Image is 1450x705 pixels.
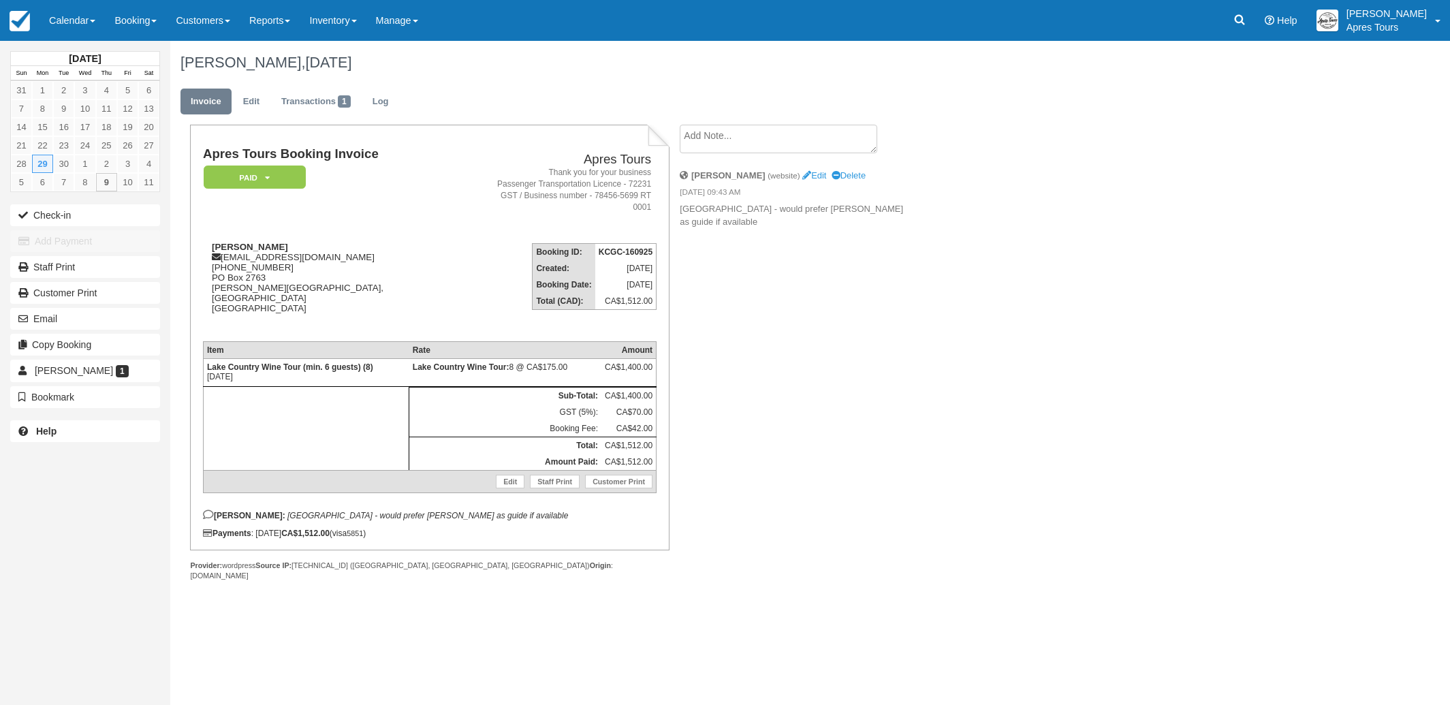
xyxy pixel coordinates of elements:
[362,89,399,115] a: Log
[1277,15,1297,26] span: Help
[482,167,652,214] address: Thank you for your business Passenger Transportation Licence - 72231 GST / Business number - 7845...
[117,155,138,173] a: 3
[10,282,160,304] a: Customer Print
[482,153,652,167] h2: Apres Tours
[138,155,159,173] a: 4
[53,81,74,99] a: 2
[11,118,32,136] a: 14
[53,155,74,173] a: 30
[204,166,306,189] em: Paid
[680,187,909,202] em: [DATE] 09:43 AM
[53,66,74,81] th: Tue
[32,66,53,81] th: Mon
[10,256,160,278] a: Staff Print
[533,260,595,277] th: Created:
[32,136,53,155] a: 22
[409,358,601,386] td: 8 @ CA$175.00
[413,362,509,372] strong: Lake Country Wine Tour
[117,66,138,81] th: Fri
[116,365,129,377] span: 1
[138,66,159,81] th: Sat
[409,404,601,420] td: GST (5%):
[305,54,351,71] span: [DATE]
[96,173,117,191] a: 9
[74,118,95,136] a: 17
[180,89,232,115] a: Invoice
[203,341,409,358] th: Item
[605,362,652,383] div: CA$1,400.00
[35,365,113,376] span: [PERSON_NAME]
[599,247,652,257] strong: KCGC-160925
[96,81,117,99] a: 4
[117,136,138,155] a: 26
[138,136,159,155] a: 27
[281,529,330,538] strong: CA$1,512.00
[74,99,95,118] a: 10
[409,454,601,471] th: Amount Paid:
[53,136,74,155] a: 23
[53,173,74,191] a: 7
[117,81,138,99] a: 5
[530,475,580,488] a: Staff Print
[601,437,657,454] td: CA$1,512.00
[409,387,601,404] th: Sub-Total:
[203,529,251,538] strong: Payments
[117,173,138,191] a: 10
[74,173,95,191] a: 8
[601,387,657,404] td: CA$1,400.00
[10,230,160,252] button: Add Payment
[96,118,117,136] a: 18
[138,81,159,99] a: 6
[590,561,611,569] strong: Origin
[233,89,270,115] a: Edit
[409,420,601,437] td: Booking Fee:
[533,293,595,310] th: Total (CAD):
[10,11,30,31] img: checkfront-main-nav-mini-logo.png
[595,293,657,310] td: CA$1,512.00
[11,81,32,99] a: 31
[347,529,363,537] small: 5851
[10,308,160,330] button: Email
[32,173,53,191] a: 6
[203,358,409,386] td: [DATE]
[255,561,291,569] strong: Source IP:
[496,475,524,488] a: Edit
[53,118,74,136] a: 16
[11,66,32,81] th: Sun
[585,475,652,488] a: Customer Print
[680,203,909,228] p: [GEOGRAPHIC_DATA] - would prefer [PERSON_NAME] as guide if available
[832,170,866,181] a: Delete
[69,53,101,64] strong: [DATE]
[802,170,826,181] a: Edit
[96,66,117,81] th: Thu
[10,334,160,356] button: Copy Booking
[1346,20,1427,34] p: Apres Tours
[271,89,361,115] a: Transactions1
[1317,10,1338,31] img: A1
[212,242,288,252] strong: [PERSON_NAME]
[10,204,160,226] button: Check-in
[190,561,222,569] strong: Provider:
[36,426,57,437] b: Help
[601,454,657,471] td: CA$1,512.00
[203,242,477,330] div: [EMAIL_ADDRESS][DOMAIN_NAME] [PHONE_NUMBER] PO Box 2763 [PERSON_NAME][GEOGRAPHIC_DATA], [GEOGRAPH...
[203,147,477,161] h1: Apres Tours Booking Invoice
[117,118,138,136] a: 19
[32,81,53,99] a: 1
[117,99,138,118] a: 12
[601,420,657,437] td: CA$42.00
[138,118,159,136] a: 20
[409,341,601,358] th: Rate
[96,136,117,155] a: 25
[74,81,95,99] a: 3
[1265,16,1274,25] i: Help
[53,99,74,118] a: 9
[11,99,32,118] a: 7
[287,511,568,520] em: [GEOGRAPHIC_DATA] - would prefer [PERSON_NAME] as guide if available
[338,95,351,108] span: 1
[32,99,53,118] a: 8
[32,155,53,173] a: 29
[691,170,766,181] strong: [PERSON_NAME]
[10,386,160,408] button: Bookmark
[409,437,601,454] th: Total:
